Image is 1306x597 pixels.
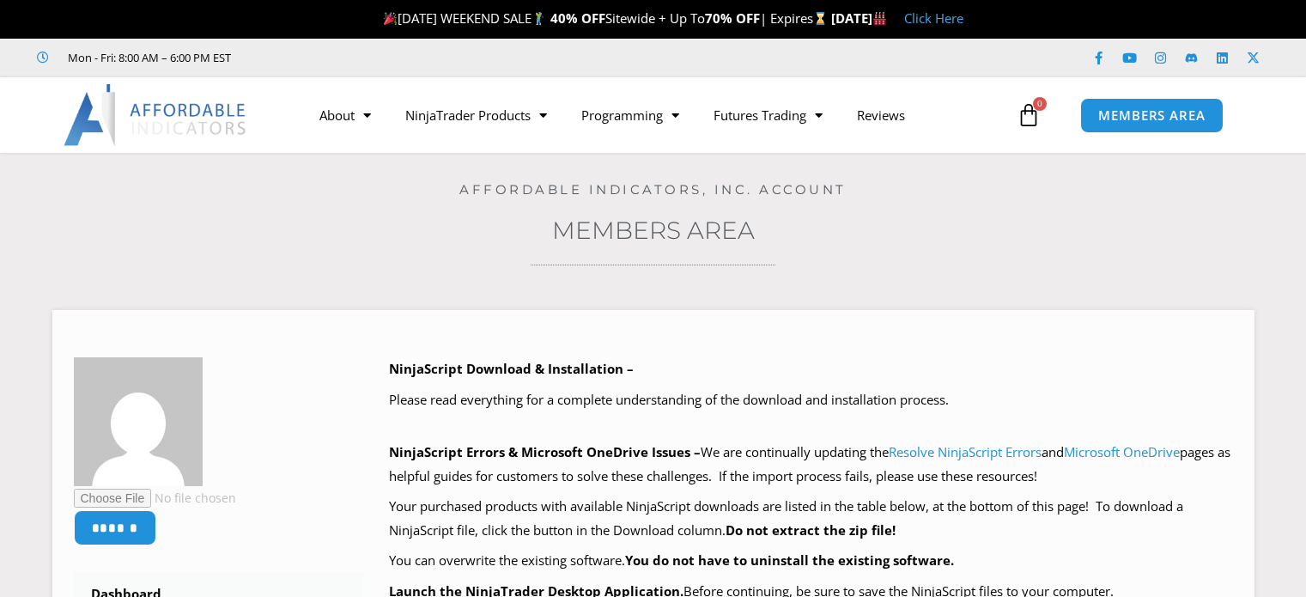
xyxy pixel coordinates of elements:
[991,90,1066,140] a: 0
[64,47,231,68] span: Mon - Fri: 8:00 AM – 6:00 PM EST
[726,521,896,539] b: Do not extract the zip file!
[389,549,1233,573] p: You can overwrite the existing software.
[302,95,1012,135] nav: Menu
[302,95,388,135] a: About
[696,95,840,135] a: Futures Trading
[1080,98,1224,133] a: MEMBERS AREA
[625,551,954,569] b: You do not have to uninstall the existing software.
[389,441,1233,489] p: We are continually updating the and pages as helpful guides for customers to solve these challeng...
[831,9,887,27] strong: [DATE]
[1098,109,1206,122] span: MEMBERS AREA
[814,12,827,25] img: ⌛
[389,495,1233,543] p: Your purchased products with available NinjaScript downloads are listed in the table below, at th...
[550,9,605,27] strong: 40% OFF
[389,360,634,377] b: NinjaScript Download & Installation –
[532,12,545,25] img: 🏌️‍♂️
[380,9,830,27] span: [DATE] WEEKEND SALE Sitewide + Up To | Expires
[389,443,701,460] b: NinjaScript Errors & Microsoft OneDrive Issues –
[74,357,203,486] img: 736532927f1ad0466a7b9797e400342f29c31d1f5d1321a3211a613dd2a42b26
[705,9,760,27] strong: 70% OFF
[255,49,513,66] iframe: Customer reviews powered by Trustpilot
[64,84,248,146] img: LogoAI | Affordable Indicators – NinjaTrader
[904,9,963,27] a: Click Here
[388,95,564,135] a: NinjaTrader Products
[840,95,922,135] a: Reviews
[384,12,397,25] img: 🎉
[1064,443,1180,460] a: Microsoft OneDrive
[389,388,1233,412] p: Please read everything for a complete understanding of the download and installation process.
[564,95,696,135] a: Programming
[889,443,1042,460] a: Resolve NinjaScript Errors
[873,12,886,25] img: 🏭
[552,216,755,245] a: Members Area
[459,181,847,198] a: Affordable Indicators, Inc. Account
[1033,97,1047,111] span: 0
